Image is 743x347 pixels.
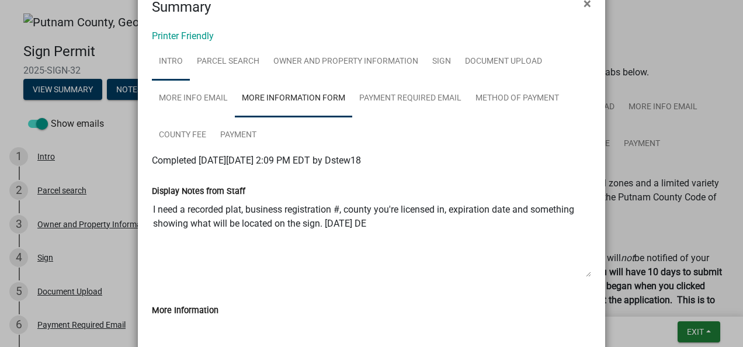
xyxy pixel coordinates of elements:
[213,117,263,154] a: Payment
[266,43,425,81] a: Owner and Property Information
[458,43,549,81] a: Document Upload
[152,198,591,277] textarea: I need a recorded plat, business registration #, county you're licensed in, expiration date and s...
[235,80,352,117] a: More Information Form
[152,117,213,154] a: County Fee
[152,80,235,117] a: More Info Email
[152,307,218,315] label: More Information
[352,80,468,117] a: Payment Required Email
[152,43,190,81] a: Intro
[152,155,361,166] span: Completed [DATE][DATE] 2:09 PM EDT by Dstew18
[468,80,566,117] a: Method of Payment
[152,30,214,41] a: Printer Friendly
[190,43,266,81] a: Parcel search
[152,188,245,196] label: Display Notes from Staff
[425,43,458,81] a: Sign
